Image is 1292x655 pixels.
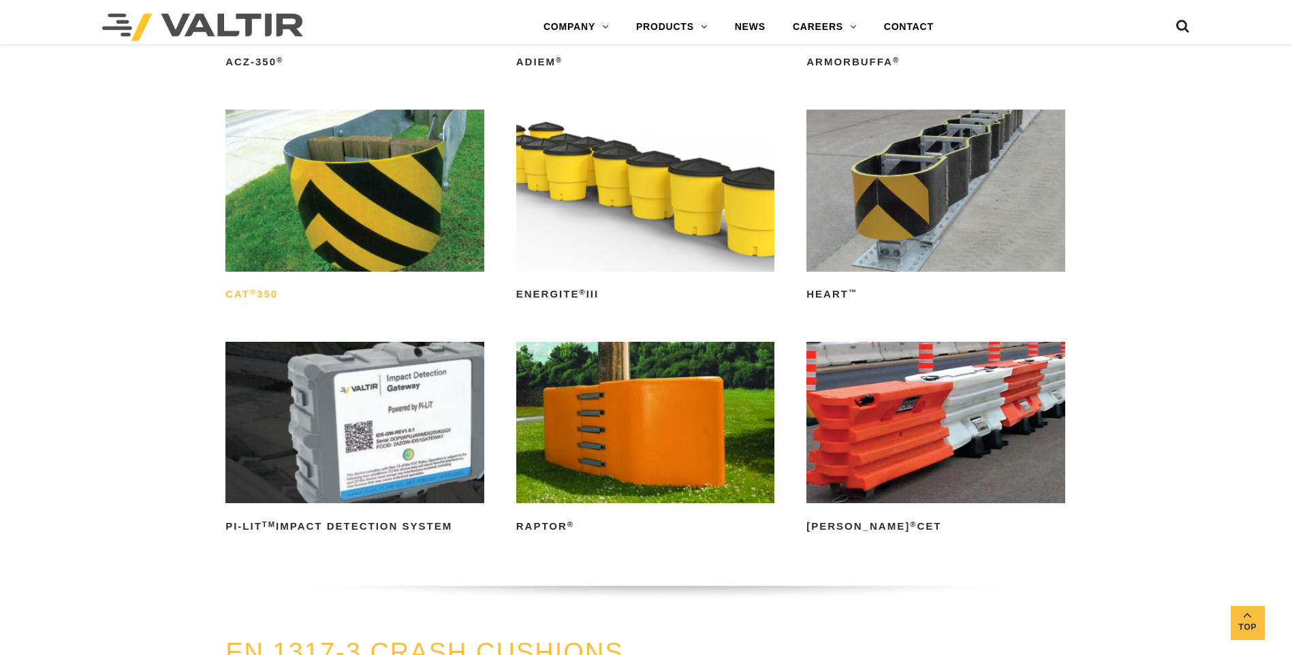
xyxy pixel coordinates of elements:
[623,14,721,41] a: PRODUCTS
[225,515,484,537] h2: PI-LIT Impact Detection System
[516,110,775,305] a: ENERGITE®III
[910,520,917,528] sup: ®
[225,52,484,74] h2: ACZ-350
[516,515,775,537] h2: RAPTOR
[721,14,779,41] a: NEWS
[849,288,857,296] sup: ™
[277,56,283,64] sup: ®
[806,110,1065,305] a: HEART™
[530,14,623,41] a: COMPANY
[225,284,484,306] h2: CAT 350
[567,520,574,528] sup: ®
[893,56,900,64] sup: ®
[806,515,1065,537] h2: [PERSON_NAME] CET
[225,342,484,537] a: PI-LITTMImpact Detection System
[806,284,1065,306] h2: HEART
[102,14,303,41] img: Valtir
[262,520,276,528] sup: TM
[516,52,775,74] h2: ADIEM
[1231,606,1265,640] a: Top
[779,14,870,41] a: CAREERS
[556,56,563,64] sup: ®
[1231,620,1265,635] span: Top
[516,342,775,537] a: RAPTOR®
[225,110,484,305] a: CAT®350
[870,14,947,41] a: CONTACT
[250,288,257,296] sup: ®
[806,52,1065,74] h2: ArmorBuffa
[516,284,775,306] h2: ENERGITE III
[579,288,586,296] sup: ®
[806,342,1065,537] a: [PERSON_NAME]®CET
